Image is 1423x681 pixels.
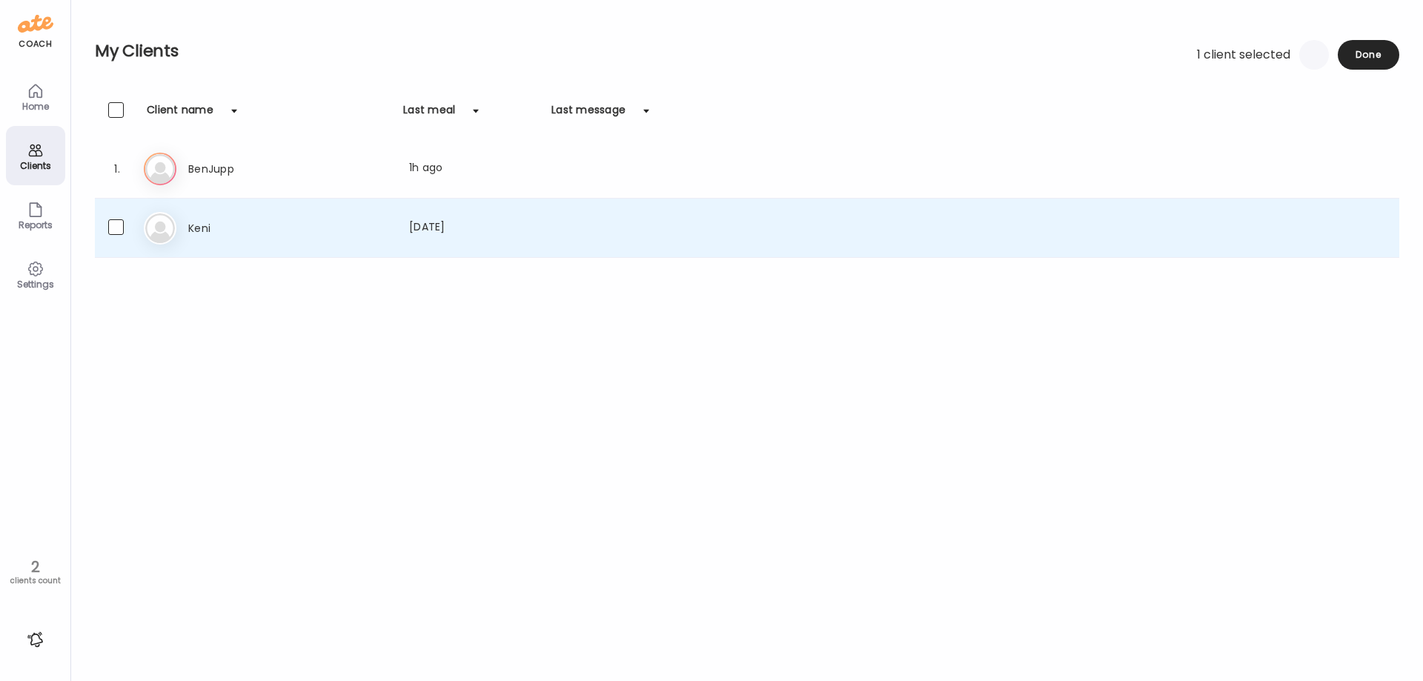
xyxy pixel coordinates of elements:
[9,220,62,230] div: Reports
[95,40,1399,62] h2: My Clients
[409,160,540,178] div: 1h ago
[1338,40,1399,70] div: Done
[551,102,626,126] div: Last message
[19,38,52,50] div: coach
[188,219,319,237] h3: Keni
[9,161,62,170] div: Clients
[9,279,62,289] div: Settings
[1197,46,1290,64] div: 1 client selected
[5,558,65,576] div: 2
[5,576,65,586] div: clients count
[147,102,213,126] div: Client name
[409,219,540,237] div: [DATE]
[9,102,62,111] div: Home
[108,160,126,178] div: 1.
[18,12,53,36] img: ate
[403,102,455,126] div: Last meal
[188,160,319,178] h3: BenJupp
